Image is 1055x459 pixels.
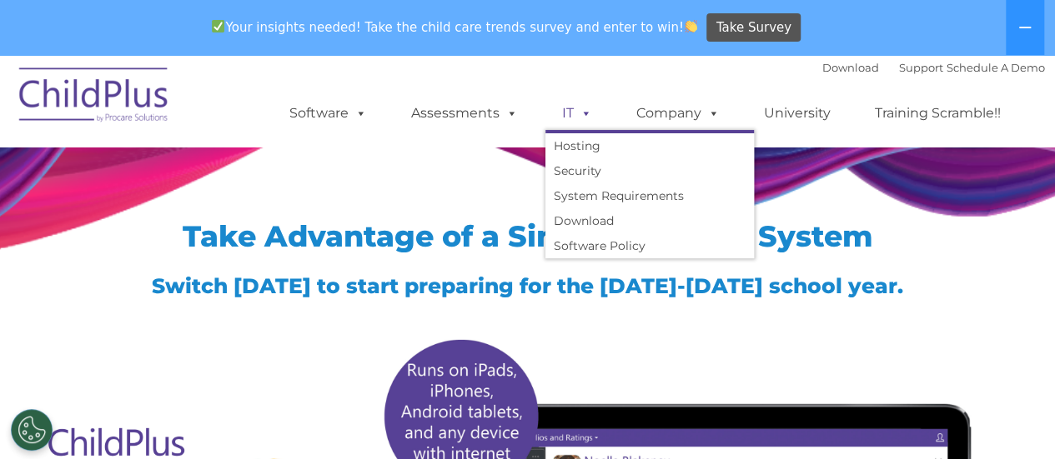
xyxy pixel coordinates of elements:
a: Take Survey [706,13,801,42]
a: System Requirements [545,183,754,208]
a: IT [545,97,609,130]
a: Software Policy [545,233,754,258]
span: Take Survey [716,13,791,42]
span: Take Advantage of a Single Tracking System [183,218,873,254]
button: Cookies Settings [11,409,53,451]
a: Training Scramble!! [858,97,1017,130]
a: Company [620,97,736,130]
font: | [822,61,1045,74]
a: University [747,97,847,130]
img: ChildPlus by Procare Solutions [11,56,178,139]
span: Your insights needed! Take the child care trends survey and enter to win! [205,11,705,43]
a: Assessments [394,97,535,130]
span: Switch [DATE] to start preparing for the [DATE]-[DATE] school year. [152,273,903,298]
a: Security [545,158,754,183]
a: Download [822,61,879,74]
a: Support [899,61,943,74]
img: ✅ [212,20,224,32]
a: Download [545,208,754,233]
img: 👏 [685,20,697,32]
a: Hosting [545,133,754,158]
a: Software [273,97,384,130]
a: Schedule A Demo [947,61,1045,74]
